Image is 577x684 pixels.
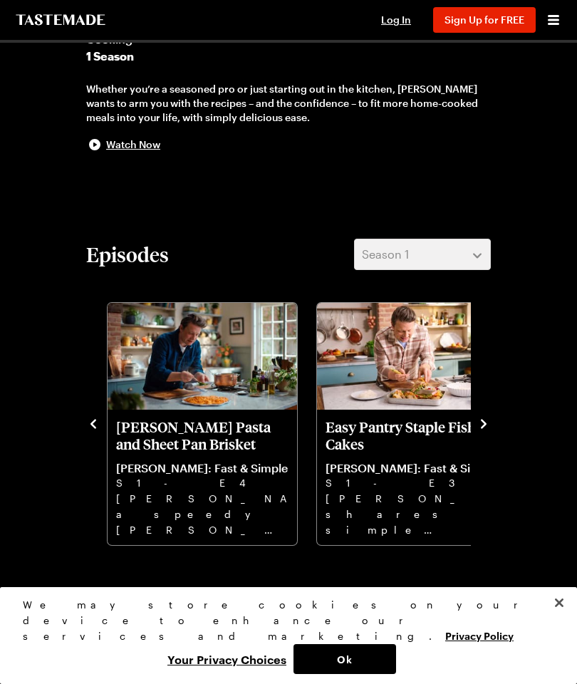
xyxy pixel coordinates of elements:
div: 3 / 5 [316,299,525,546]
button: Season 1 [354,239,491,270]
div: Easy Pantry Staple Fish Cakes [317,303,506,545]
a: More information about your privacy, opens in a new tab [445,628,514,642]
div: Jarred Pepper Pasta and Sheet Pan Brisket [108,303,297,545]
div: 2 / 5 [106,299,316,546]
span: Log In [381,14,411,26]
p: S1 - E4 [116,475,288,491]
p: [PERSON_NAME] a speedy [PERSON_NAME]-pepper pasta, crispy chicken in baked-bread sauce, and a bee... [116,491,288,537]
p: [PERSON_NAME] shares a simple salmon dish perfect for a midweek meal, and some no-fuss fish cakes... [326,491,498,537]
button: Open menu [544,11,563,29]
a: To Tastemade Home Page [14,14,107,26]
button: Close [544,587,575,618]
button: navigate to next item [477,414,491,431]
p: [PERSON_NAME]: Fast & Simple [326,461,498,475]
a: Easy Pantry Staple Fish Cakes [326,418,498,537]
p: [PERSON_NAME] Pasta and Sheet Pan Brisket [116,418,288,452]
span: Watch Now [106,138,160,152]
img: Easy Pantry Staple Fish Cakes [317,303,506,410]
span: Sign Up for FREE [445,14,524,26]
span: 1 Season [86,48,491,65]
img: Jarred Pepper Pasta and Sheet Pan Brisket [108,303,297,410]
h2: Episodes [86,242,169,267]
button: Ok [293,644,396,674]
p: [PERSON_NAME]: Fast & Simple [116,461,288,475]
button: Log In [368,13,425,27]
div: We may store cookies on your device to enhance our services and marketing. [23,597,542,644]
a: Jarred Pepper Pasta and Sheet Pan Brisket [116,418,288,537]
div: Privacy [23,597,542,674]
p: S1 - E3 [326,475,498,491]
span: Season 1 [362,246,409,263]
div: Whether you’re a seasoned pro or just starting out in the kitchen, [PERSON_NAME] wants to arm you... [86,82,491,125]
button: navigate to previous item [86,414,100,431]
button: Your Privacy Choices [160,644,293,674]
button: Sign Up for FREE [433,7,536,33]
p: Easy Pantry Staple Fish Cakes [326,418,498,452]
